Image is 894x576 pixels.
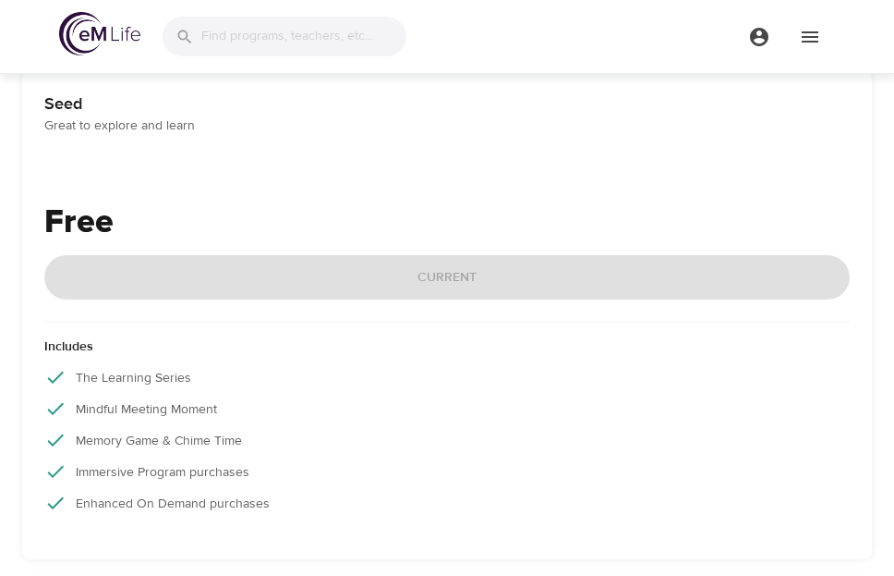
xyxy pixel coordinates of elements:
[44,429,850,451] p: Memory Game & Chime Time
[44,366,850,388] p: The Learning Series
[44,198,850,248] p: Free
[733,11,784,62] button: menu
[44,92,850,116] p: Seed
[784,11,835,62] button: menu
[201,17,406,56] input: Find programs, teachers, etc...
[44,460,850,483] p: Immersive Program purchases
[44,116,850,136] p: Great to explore and learn
[44,398,850,420] p: Mindful Meeting Moment
[44,492,850,514] p: Enhanced On Demand purchases
[59,12,140,55] img: logo
[44,337,850,366] p: Includes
